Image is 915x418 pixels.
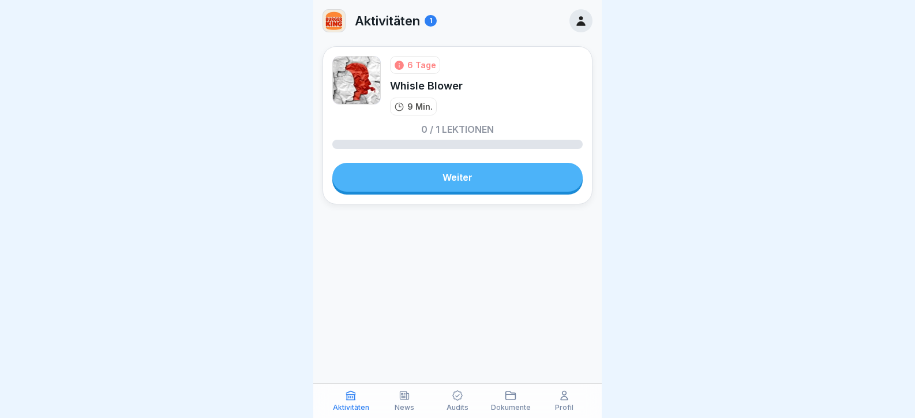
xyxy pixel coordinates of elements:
[390,79,463,93] div: Whisle Blower
[333,404,369,412] p: Aktivitäten
[425,15,437,27] div: 1
[395,404,414,412] p: News
[421,125,494,134] p: 0 / 1 Lektionen
[491,404,531,412] p: Dokumente
[407,100,433,113] p: 9 Min.
[407,59,436,71] div: 6 Tage
[355,13,420,28] p: Aktivitäten
[555,404,573,412] p: Profil
[332,163,583,192] a: Weiter
[332,56,381,104] img: pmrbgy5h9teq70d1obsak43d.png
[323,10,345,32] img: w2f18lwxr3adf3talrpwf6id.png
[447,404,468,412] p: Audits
